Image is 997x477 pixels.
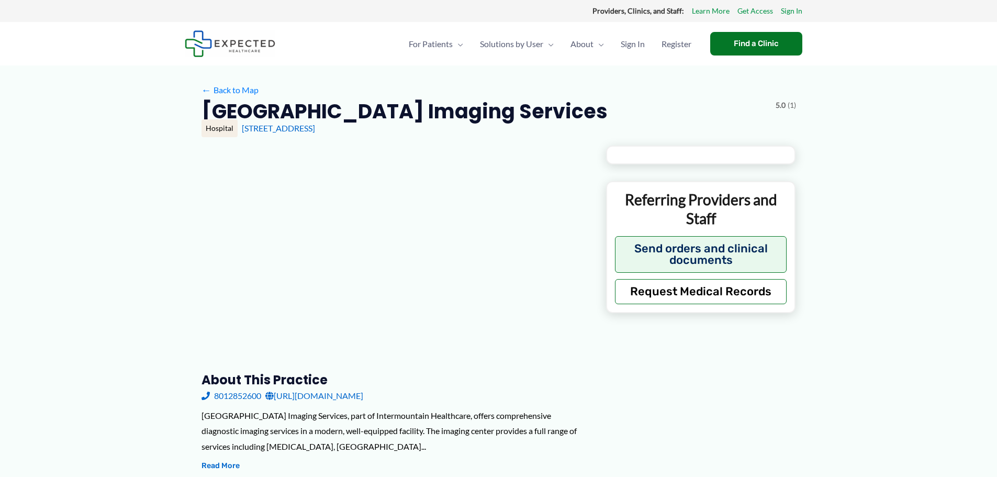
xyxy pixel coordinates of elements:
[592,6,684,15] strong: Providers, Clinics, and Staff:
[400,26,472,62] a: For PatientsMenu Toggle
[612,26,653,62] a: Sign In
[201,85,211,95] span: ←
[662,26,691,62] span: Register
[201,98,608,124] h2: [GEOGRAPHIC_DATA] Imaging Services
[621,26,645,62] span: Sign In
[776,98,786,112] span: 5.0
[788,98,796,112] span: (1)
[453,26,463,62] span: Menu Toggle
[615,279,787,304] button: Request Medical Records
[710,32,802,56] a: Find a Clinic
[201,372,589,388] h3: About this practice
[201,119,238,137] div: Hospital
[543,26,554,62] span: Menu Toggle
[201,82,259,98] a: ←Back to Map
[409,26,453,62] span: For Patients
[265,388,363,404] a: [URL][DOMAIN_NAME]
[615,190,787,228] p: Referring Providers and Staff
[185,30,275,57] img: Expected Healthcare Logo - side, dark font, small
[201,460,240,472] button: Read More
[692,4,730,18] a: Learn More
[480,26,543,62] span: Solutions by User
[615,236,787,273] button: Send orders and clinical documents
[737,4,773,18] a: Get Access
[562,26,612,62] a: AboutMenu Toggle
[201,388,261,404] a: 8012852600
[400,26,700,62] nav: Primary Site Navigation
[472,26,562,62] a: Solutions by UserMenu Toggle
[242,123,315,133] a: [STREET_ADDRESS]
[593,26,604,62] span: Menu Toggle
[570,26,593,62] span: About
[781,4,802,18] a: Sign In
[653,26,700,62] a: Register
[201,408,589,454] div: [GEOGRAPHIC_DATA] Imaging Services, part of Intermountain Healthcare, offers comprehensive diagno...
